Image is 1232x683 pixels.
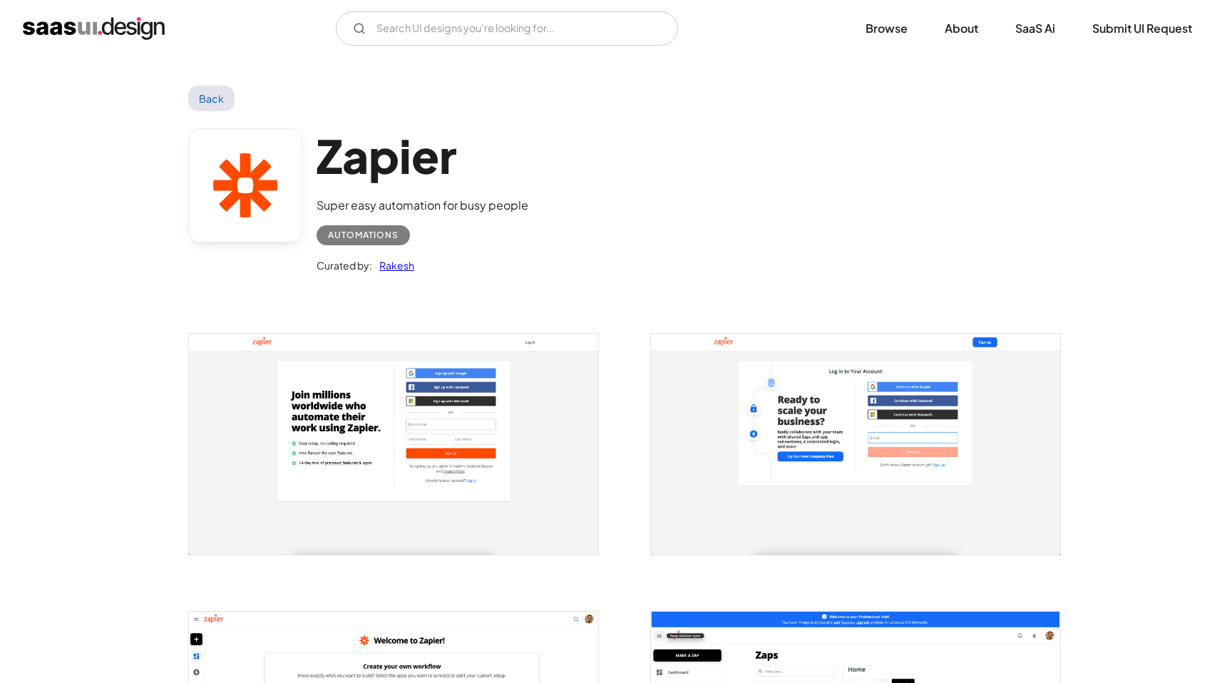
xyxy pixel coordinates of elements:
a: open lightbox [651,334,1060,554]
a: About [928,13,995,44]
div: Automations [328,227,399,244]
input: Search UI designs you're looking for... [336,11,678,46]
form: Email Form [336,11,678,46]
a: Browse [848,13,925,44]
a: home [23,17,165,40]
a: SaaS Ai [998,13,1072,44]
img: 6017927ea89c494bb0abc23d_Zapier-Log-in.jpg [651,334,1060,554]
div: Super easy automation for busy people [317,197,528,214]
a: Rakesh [372,257,414,274]
div: Curated by: [317,257,372,274]
a: open lightbox [189,334,598,554]
a: Submit UI Request [1075,13,1209,44]
img: 6017927ea2720f69bcbac6c1_Zapier-Sign-up.jpg [189,334,598,554]
h1: Zapier [317,128,528,183]
a: Back [188,86,235,111]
